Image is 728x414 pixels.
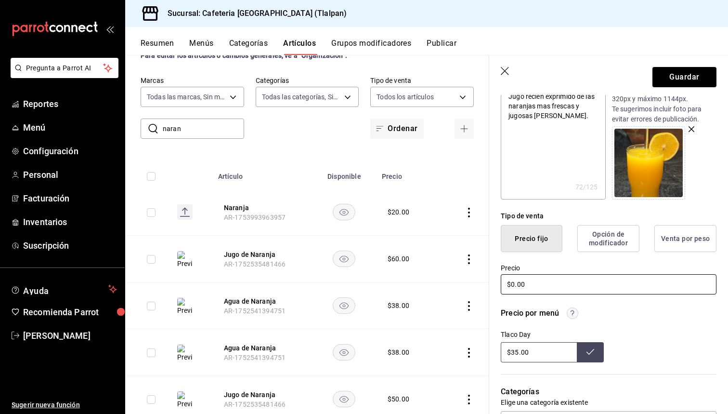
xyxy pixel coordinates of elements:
button: edit-product-location [224,296,301,306]
button: availability-product [333,391,355,407]
button: availability-product [333,344,355,361]
button: actions [464,301,474,311]
span: Inventarios [23,215,117,228]
button: edit-product-location [224,203,301,213]
span: Ayuda [23,283,104,295]
div: navigation tabs [141,39,728,55]
button: actions [464,348,474,358]
button: availability-product [333,297,355,314]
button: actions [464,254,474,264]
span: Suscripción [23,239,117,252]
span: AR-1752541394751 [224,354,286,361]
span: Recomienda Parrot [23,306,117,319]
button: edit-product-location [224,250,301,259]
label: Tipo de venta [370,77,474,84]
div: Tlaco Day [501,331,604,338]
button: Opción de modificador [577,225,639,252]
button: Pregunta a Parrot AI [11,58,118,78]
p: Elige una categoría existente [501,398,716,407]
img: Preview [177,251,193,268]
img: Preview [177,391,193,409]
span: Menú [23,121,117,134]
span: Pregunta a Parrot AI [26,63,104,73]
input: Buscar artículo [163,119,244,138]
input: $0.00 [501,274,716,294]
div: $ 60.00 [388,254,409,264]
input: Sin ajuste [501,342,577,362]
button: Menús [189,39,213,55]
button: Resumen [141,39,174,55]
p: Categorías [501,386,716,398]
button: open_drawer_menu [106,25,114,33]
span: Sugerir nueva función [12,400,117,410]
span: Personal [23,168,117,181]
button: Categorías [229,39,268,55]
button: Grupos modificadores [331,39,411,55]
button: availability-product [333,251,355,267]
img: Preview [177,298,193,315]
p: JPG o PNG hasta 10 MB mínimo 320px y máximo 1144px. Te sugerimos incluir foto para evitar errores... [612,84,716,124]
div: $ 50.00 [388,394,409,404]
h3: Sucursal: Cafeteria [GEOGRAPHIC_DATA] (Tlalpan) [160,8,347,19]
div: $ 20.00 [388,207,409,217]
div: $ 38.00 [388,347,409,357]
span: Configuración [23,145,117,158]
th: Disponible [312,158,376,189]
div: Precio por menú [501,307,559,319]
img: Preview [614,129,683,197]
span: Todas las marcas, Sin marca [147,92,226,102]
label: Categorías [256,77,359,84]
th: Precio [376,158,438,189]
strong: Para editar los artículos o cambios generales, ve a “Organización”. [141,52,347,59]
button: availability-product [333,204,355,220]
div: $ 38.00 [388,301,409,310]
button: Ordenar [370,119,423,139]
button: edit-product-location [224,343,301,353]
span: AR-1752535481466 [224,401,286,408]
a: Pregunta a Parrot AI [7,70,118,80]
div: 72 /125 [575,182,598,192]
span: [PERSON_NAME] [23,329,117,342]
button: Precio fijo [501,225,562,252]
button: Publicar [427,39,456,55]
span: AR-1752541394751 [224,307,286,315]
button: Artículos [283,39,316,55]
label: Marcas [141,77,244,84]
span: AR-1752535481466 [224,260,286,268]
button: actions [464,208,474,217]
img: Preview [177,345,193,362]
button: actions [464,395,474,404]
button: Guardar [652,67,716,87]
button: edit-product-location [224,390,301,400]
span: AR-1753993963957 [224,214,286,221]
div: Tipo de venta [501,211,716,221]
span: Facturación [23,192,117,205]
span: Reportes [23,97,117,110]
span: Todas las categorías, Sin categoría [262,92,341,102]
label: Precio [501,265,716,271]
th: Artículo [212,158,312,189]
span: Todos los artículos [377,92,434,102]
button: Venta por peso [654,225,716,252]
